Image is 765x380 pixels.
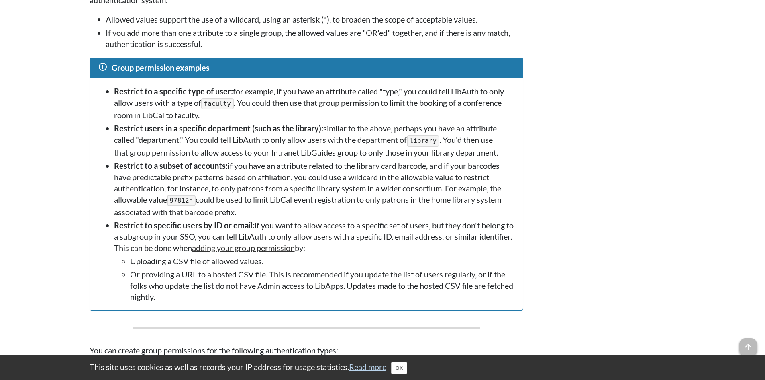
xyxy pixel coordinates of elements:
kbd: faculty [201,98,234,109]
li: similar to the above, perhaps you have an attribute called "department." You could tell LibAuth t... [114,123,515,158]
li: if you have an attribute related to the library card barcode, and if your barcodes have predictab... [114,160,515,218]
li: Allowed values support the use of a wildcard, using an asterisk (*), to broaden the scope of acce... [106,14,523,25]
strong: Restrict to a specific type of user: [114,86,233,96]
span: arrow_upward [739,338,757,356]
div: This site uses cookies as well as records your IP address for usage statistics. [82,361,684,374]
span: Group permission examples [112,63,210,72]
li: If you add more than one attribute to a single group, the allowed values are "OR'ed" together, an... [106,27,523,49]
a: Read more [349,362,386,372]
li: Uploading a CSV file of allowed values. [130,255,515,267]
strong: Restrict users in a specific department (such as the library): [114,123,323,133]
button: Close [391,362,407,374]
a: adding your group permission [192,243,295,253]
span: info [98,62,108,72]
kbd: 97812* [167,195,196,206]
strong: Restrict to a subset of accounts: [114,161,228,170]
strong: Restrict to specific users by ID or email: [114,220,255,230]
li: if you want to allow access to a specific set of users, but they don't belong to a subgroup in yo... [114,220,515,302]
li: for example, if you have an attribute called "type," you could tell LibAuth to only allow users w... [114,86,515,121]
p: You can create group permissions for the following authentication types: [90,345,523,356]
a: arrow_upward [739,339,757,349]
kbd: library [407,135,439,146]
li: Or providing a URL to a hosted CSV file. This is recommended if you update the list of users regu... [130,269,515,302]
